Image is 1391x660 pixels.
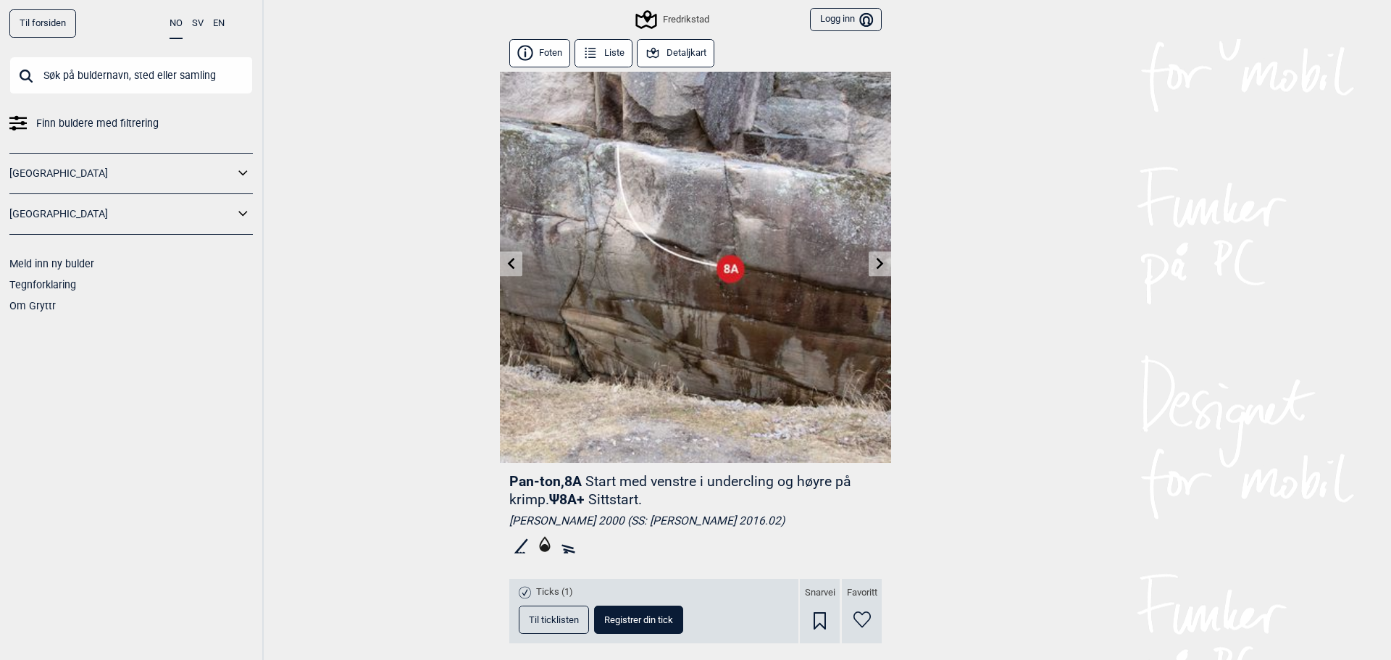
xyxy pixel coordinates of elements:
[800,579,840,643] div: Snarvei
[549,491,642,508] span: Ψ 8A+
[575,39,632,67] button: Liste
[509,473,582,490] span: Pan-ton , 8A
[9,300,56,312] a: Om Gryttr
[9,204,234,225] a: [GEOGRAPHIC_DATA]
[638,11,709,28] div: Fredrikstad
[604,615,673,625] span: Registrer din tick
[9,9,76,38] a: Til forsiden
[536,586,573,598] span: Ticks (1)
[9,163,234,184] a: [GEOGRAPHIC_DATA]
[170,9,183,39] button: NO
[810,8,882,32] button: Logg inn
[500,72,891,463] img: Pan ton 220224
[529,615,579,625] span: Til ticklisten
[509,473,851,508] p: Start med venstre i undercling og høyre på krimp.
[588,491,642,508] p: Sittstart.
[9,57,253,94] input: Søk på buldernavn, sted eller samling
[192,9,204,38] button: SV
[509,514,882,528] div: [PERSON_NAME] 2000 (SS: [PERSON_NAME] 2016.02)
[9,113,253,134] a: Finn buldere med filtrering
[594,606,683,634] button: Registrer din tick
[519,606,589,634] button: Til ticklisten
[637,39,714,67] button: Detaljkart
[9,279,76,291] a: Tegnforklaring
[509,39,570,67] button: Foten
[847,587,877,599] span: Favoritt
[9,258,94,270] a: Meld inn ny bulder
[213,9,225,38] button: EN
[36,113,159,134] span: Finn buldere med filtrering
